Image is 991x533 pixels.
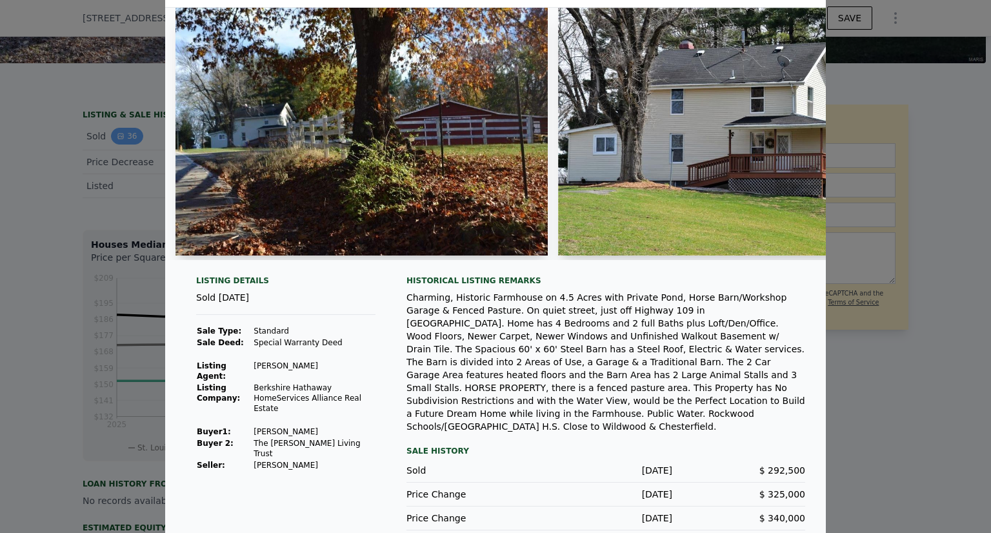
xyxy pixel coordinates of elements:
[253,325,375,337] td: Standard
[539,464,672,477] div: [DATE]
[253,337,375,348] td: Special Warranty Deed
[197,338,244,347] strong: Sale Deed:
[406,488,539,501] div: Price Change
[253,459,375,471] td: [PERSON_NAME]
[406,443,805,459] div: Sale History
[406,464,539,477] div: Sold
[759,465,805,476] span: $ 292,500
[406,291,805,433] div: Charming, Historic Farmhouse on 4.5 Acres with Private Pond, Horse Barn/Workshop Garage & Fenced ...
[253,360,375,382] td: [PERSON_NAME]
[558,8,930,256] img: Property Img
[406,276,805,286] div: Historical Listing remarks
[197,439,234,448] strong: Buyer 2:
[197,461,225,470] strong: Seller :
[197,427,231,436] strong: Buyer 1 :
[406,512,539,525] div: Price Change
[197,361,226,381] strong: Listing Agent:
[196,291,375,315] div: Sold [DATE]
[175,8,548,256] img: Property Img
[253,437,375,459] td: The [PERSON_NAME] Living Trust
[539,512,672,525] div: [DATE]
[253,426,375,437] td: [PERSON_NAME]
[759,489,805,499] span: $ 325,000
[196,276,375,291] div: Listing Details
[253,382,375,414] td: Berkshire Hathaway HomeServices Alliance Real Estate
[197,383,240,403] strong: Listing Company:
[197,327,241,336] strong: Sale Type:
[539,488,672,501] div: [DATE]
[759,513,805,523] span: $ 340,000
